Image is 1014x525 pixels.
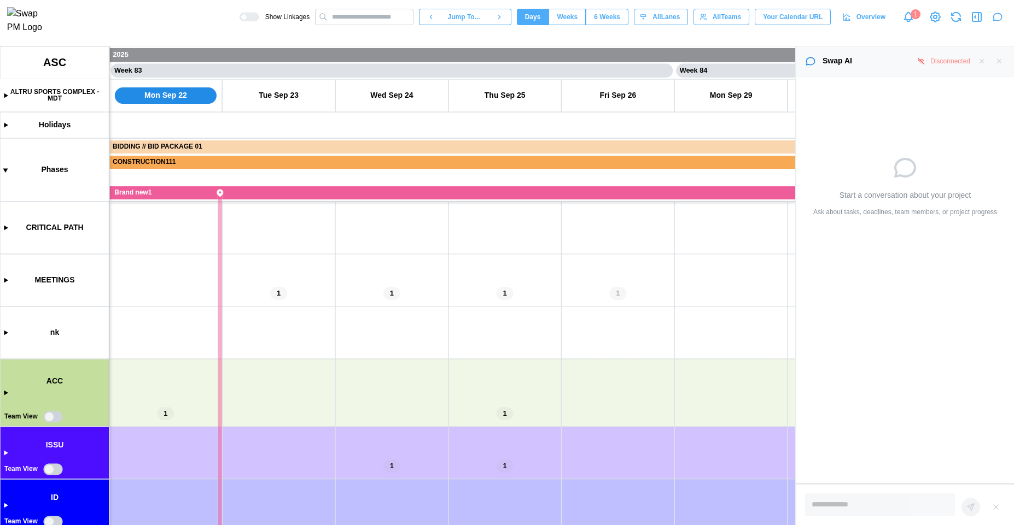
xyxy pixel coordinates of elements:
[442,9,487,25] button: Jump To...
[911,9,920,19] div: 1
[948,9,964,25] button: Refresh Grid
[856,9,885,25] span: Overview
[7,7,51,34] img: Swap PM Logo
[713,9,741,25] span: All Teams
[525,9,541,25] span: Days
[930,56,970,67] div: Disconnected
[993,55,1005,67] button: Close chat
[586,9,628,25] button: 6 Weeks
[594,9,620,25] span: 6 Weeks
[990,9,1005,25] button: Close chat
[517,9,549,25] button: Days
[652,9,680,25] span: All Lanes
[755,9,831,25] button: Your Calendar URL
[840,190,971,202] div: Start a conversation about your project
[813,207,997,217] div: Ask about tasks, deadlines, team members, or project progress
[836,9,894,25] a: Overview
[899,8,918,26] a: Notifications
[976,55,988,67] button: Clear messages
[549,9,586,25] button: Weeks
[928,9,943,25] a: View Project
[969,9,984,25] button: Open Drawer
[557,9,578,25] span: Weeks
[823,55,852,67] div: Swap AI
[694,9,749,25] button: AllTeams
[448,9,480,25] span: Jump To...
[763,9,823,25] span: Your Calendar URL
[259,13,310,21] span: Show Linkages
[634,9,688,25] button: AllLanes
